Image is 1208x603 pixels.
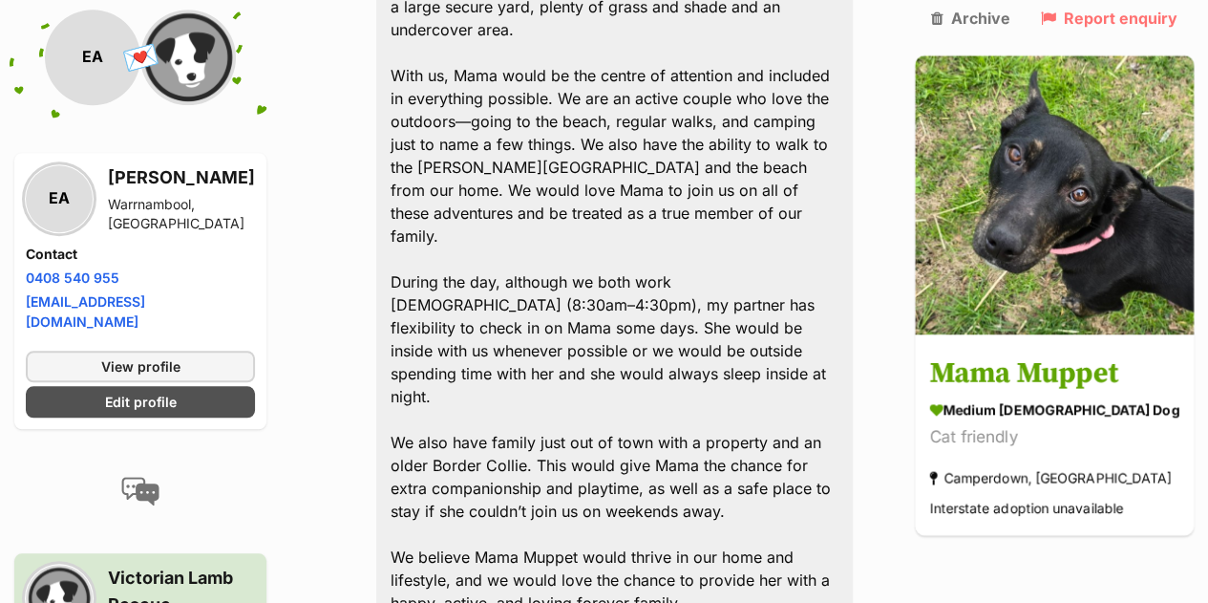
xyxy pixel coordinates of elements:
[45,10,140,105] div: EA
[929,501,1123,517] span: Interstate adoption unavailable
[26,293,145,330] a: [EMAIL_ADDRESS][DOMAIN_NAME]
[105,392,177,412] span: Edit profile
[929,465,1172,491] div: Camperdown, [GEOGRAPHIC_DATA]
[26,269,119,286] a: 0408 540 955
[26,386,255,418] a: Edit profile
[915,55,1194,334] img: Mama Muppet
[108,195,255,233] div: Warrnambool, [GEOGRAPHIC_DATA]
[26,245,255,264] h4: Contact
[931,10,1010,27] a: Archive
[929,425,1179,451] div: Cat friendly
[101,356,180,377] span: View profile
[1041,10,1177,27] a: Report enquiry
[121,477,159,506] img: conversation-icon-4a6f8262b818ee0b60e3300018af0b2d0b884aa5de6e9bcb8d3d4eeb1a70a7c4.svg
[26,165,93,232] div: EA
[915,338,1194,536] a: Mama Muppet medium [DEMOGRAPHIC_DATA] Dog Cat friendly Camperdown, [GEOGRAPHIC_DATA] Interstate a...
[108,164,255,191] h3: [PERSON_NAME]
[26,351,255,382] a: View profile
[119,37,162,78] span: 💌
[140,10,236,105] img: Victorian Lamb Rescue Inc. profile pic
[929,400,1179,420] div: medium [DEMOGRAPHIC_DATA] Dog
[929,353,1179,396] h3: Mama Muppet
